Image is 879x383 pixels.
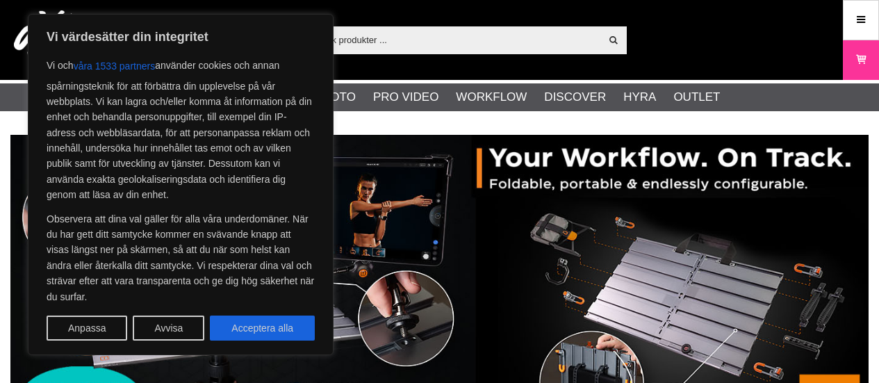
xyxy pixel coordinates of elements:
a: Discover [544,88,606,106]
a: Workflow [456,88,527,106]
img: logo.png [14,10,97,73]
button: Avvisa [133,316,204,341]
button: våra 1533 partners [74,54,156,79]
button: Anpassa [47,316,127,341]
input: Sök produkter ... [314,29,601,50]
a: Hyra [623,88,656,106]
a: Foto [323,88,356,106]
a: Outlet [673,88,720,106]
div: Vi värdesätter din integritet [28,14,334,355]
a: Pro Video [373,88,438,106]
p: Observera att dina val gäller för alla våra underdomäner. När du har gett ditt samtycke kommer en... [47,211,315,304]
p: Vi värdesätter din integritet [47,28,315,45]
button: Acceptera alla [210,316,315,341]
p: Vi och använder cookies och annan spårningsteknik för att förbättra din upplevelse på vår webbpla... [47,54,315,203]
